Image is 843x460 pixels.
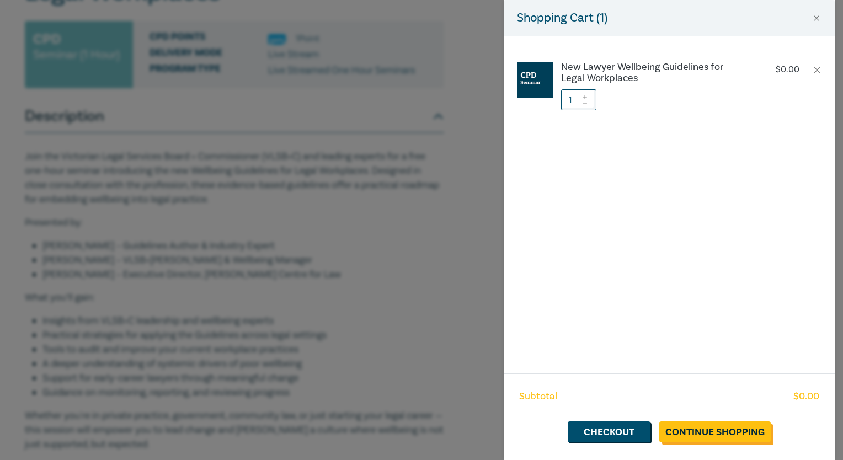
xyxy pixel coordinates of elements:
span: Subtotal [519,389,557,404]
button: Close [812,13,821,23]
h5: Shopping Cart ( 1 ) [517,9,607,27]
a: Checkout [568,421,650,442]
img: CPD%20Seminar.jpg [517,62,553,98]
a: Continue Shopping [659,421,771,442]
a: New Lawyer Wellbeing Guidelines for Legal Workplaces [561,62,744,84]
span: $ 0.00 [793,389,819,404]
input: 1 [561,89,596,110]
p: $ 0.00 [776,65,799,75]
